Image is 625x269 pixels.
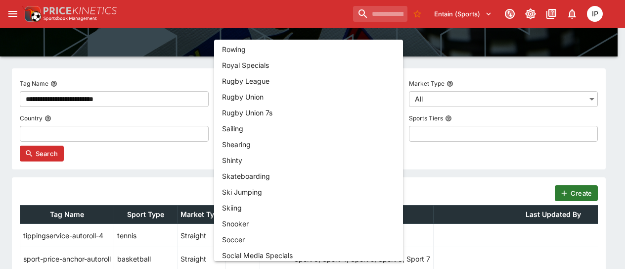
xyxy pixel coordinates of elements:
li: Rugby Union [214,89,403,105]
li: Skiing [214,200,403,215]
li: Snooker [214,215,403,231]
li: Social Media Specials [214,247,403,263]
li: Royal Specials [214,57,403,73]
li: Soccer [214,231,403,247]
li: Rugby Union 7s [214,105,403,120]
li: Rugby League [214,73,403,89]
li: Sailing [214,120,403,136]
li: Shinty [214,152,403,168]
li: Rowing [214,41,403,57]
li: Shearing [214,136,403,152]
li: Ski Jumping [214,184,403,200]
li: Skateboarding [214,168,403,184]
